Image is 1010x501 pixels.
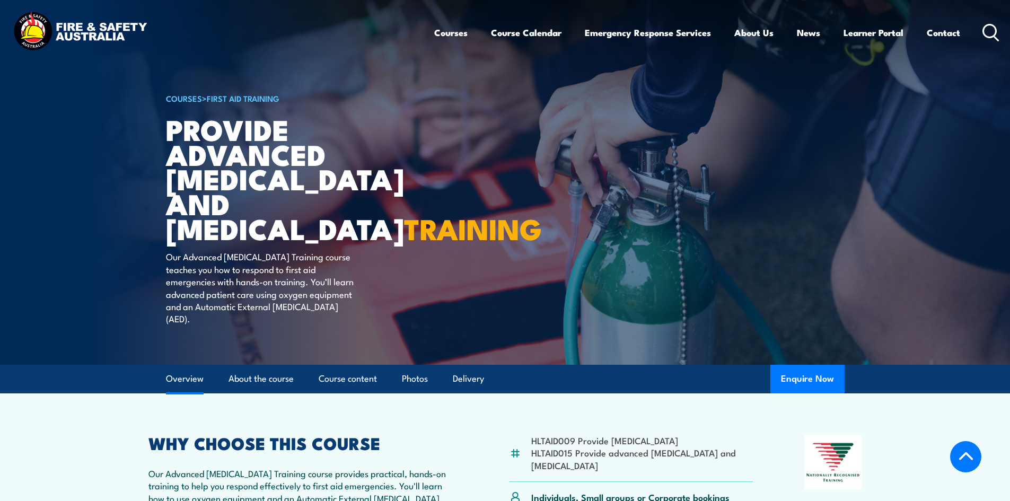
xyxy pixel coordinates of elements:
[844,19,903,47] a: Learner Portal
[797,19,820,47] a: News
[166,92,202,104] a: COURSES
[319,365,377,393] a: Course content
[148,435,458,450] h2: WHY CHOOSE THIS COURSE
[805,435,862,489] img: Nationally Recognised Training logo.
[453,365,484,393] a: Delivery
[734,19,774,47] a: About Us
[927,19,960,47] a: Contact
[491,19,561,47] a: Course Calendar
[166,92,428,104] h6: >
[229,365,294,393] a: About the course
[166,117,428,241] h1: Provide Advanced [MEDICAL_DATA] and [MEDICAL_DATA]
[531,446,753,471] li: HLTAID015 Provide advanced [MEDICAL_DATA] and [MEDICAL_DATA]
[166,250,359,324] p: Our Advanced [MEDICAL_DATA] Training course teaches you how to respond to first aid emergencies w...
[770,365,845,393] button: Enquire Now
[166,365,204,393] a: Overview
[434,19,468,47] a: Courses
[402,365,428,393] a: Photos
[585,19,711,47] a: Emergency Response Services
[531,434,753,446] li: HLTAID009 Provide [MEDICAL_DATA]
[404,206,542,250] strong: TRAINING
[207,92,279,104] a: First Aid Training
